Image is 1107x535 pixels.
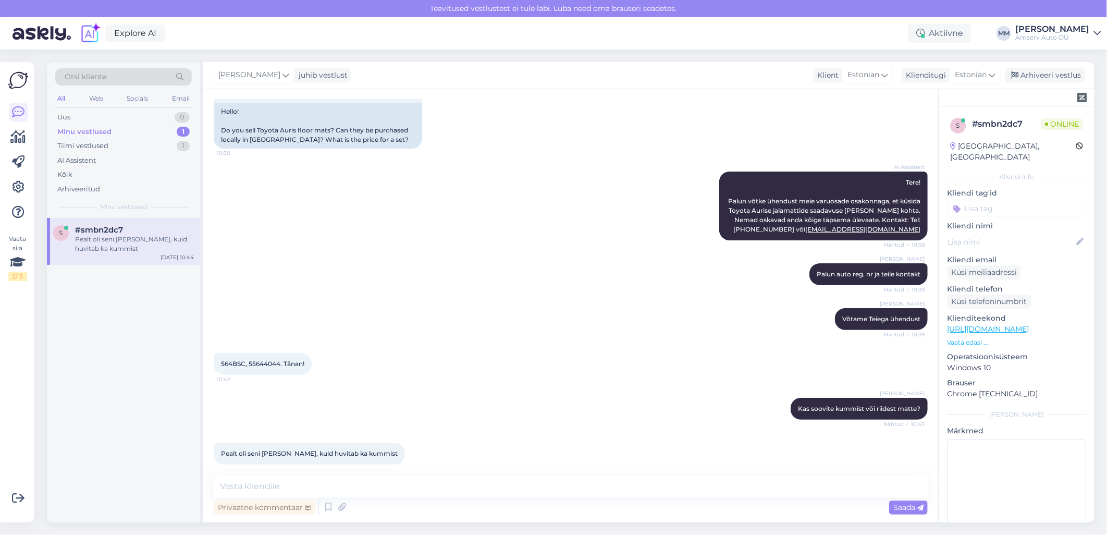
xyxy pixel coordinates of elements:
[79,22,101,44] img: explore-ai
[294,70,348,81] div: juhib vestlust
[884,286,925,294] span: Nähtud ✓ 10:39
[947,324,1029,334] a: [URL][DOMAIN_NAME]
[217,375,256,383] span: 10:42
[972,118,1041,130] div: # smbn2dc7
[57,155,96,166] div: AI Assistent
[8,70,28,90] img: Askly Logo
[57,127,112,137] div: Minu vestlused
[880,300,925,308] span: [PERSON_NAME]
[65,71,106,82] span: Otsi kliente
[947,221,1086,232] p: Kliendi nimi
[947,425,1086,436] p: Märkmed
[947,313,1086,324] p: Klienditeekond
[893,503,924,512] span: Saada
[997,26,1011,41] div: MM
[1077,93,1087,102] img: zendesk
[8,272,27,281] div: 2 / 3
[175,112,190,123] div: 0
[908,24,971,43] div: Aktiivne
[950,141,1076,163] div: [GEOGRAPHIC_DATA], [GEOGRAPHIC_DATA]
[955,69,987,81] span: Estonian
[57,184,100,194] div: Arhiveeritud
[1015,25,1089,33] div: [PERSON_NAME]
[100,202,147,212] span: Minu vestlused
[221,360,304,368] span: 564BSC, 55644044. Tänan!
[884,331,925,338] span: Nähtud ✓ 10:39
[884,241,925,249] span: Nähtud ✓ 10:38
[817,270,920,278] span: Palun auto reg. nr ja teile kontakt
[57,169,72,180] div: Kõik
[947,410,1086,419] div: [PERSON_NAME]
[75,235,194,253] div: Pealt oli seni [PERSON_NAME], kuid huvitab ka kummist
[947,362,1086,373] p: Windows 10
[177,141,190,151] div: 1
[947,338,1086,347] p: Vaata edasi ...
[947,265,1021,279] div: Küsi meiliaadressi
[842,315,920,323] span: Võtame Teiega ühendust
[57,141,108,151] div: Tiimi vestlused
[1041,118,1083,130] span: Online
[214,103,422,149] div: Hello! Do you sell Toyota Auris floor mats? Can they be purchased locally in [GEOGRAPHIC_DATA]? W...
[956,121,960,129] span: s
[947,378,1086,388] p: Brauser
[947,388,1086,399] p: Chrome [TECHNICAL_ID]
[75,225,123,235] span: #smbn2dc7
[798,405,920,412] span: Kas soovite kummist või riidest matte?
[1015,25,1101,42] a: [PERSON_NAME]Amserv Auto OÜ
[221,449,398,457] span: Pealt oli seni [PERSON_NAME], kuid huvitab ka kummist
[1005,68,1085,82] div: Arhiveeri vestlus
[217,465,256,473] span: 10:44
[87,92,105,105] div: Web
[947,254,1086,265] p: Kliendi email
[217,149,256,157] span: 10:38
[218,69,280,81] span: [PERSON_NAME]
[59,229,63,237] span: s
[883,420,925,428] span: Nähtud ✓ 10:43
[170,92,192,105] div: Email
[177,127,190,137] div: 1
[880,390,925,397] span: [PERSON_NAME]
[105,25,165,42] a: Explore AI
[847,69,879,81] span: Estonian
[1015,33,1089,42] div: Amserv Auto OÜ
[947,295,1031,309] div: Küsi telefoninumbrit
[947,201,1086,216] input: Lisa tag
[947,188,1086,199] p: Kliendi tag'id
[947,351,1086,362] p: Operatsioonisüsteem
[947,172,1086,181] div: Kliendi info
[948,236,1074,248] input: Lisa nimi
[885,163,925,171] span: AI Assistent
[805,225,920,233] a: [EMAIL_ADDRESS][DOMAIN_NAME]
[8,234,27,281] div: Vaata siia
[125,92,150,105] div: Socials
[902,70,946,81] div: Klienditugi
[947,284,1086,295] p: Kliendi telefon
[57,112,70,123] div: Uus
[813,70,839,81] div: Klient
[880,255,925,263] span: [PERSON_NAME]
[55,92,67,105] div: All
[161,253,194,261] div: [DATE] 10:44
[214,501,315,515] div: Privaatne kommentaar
